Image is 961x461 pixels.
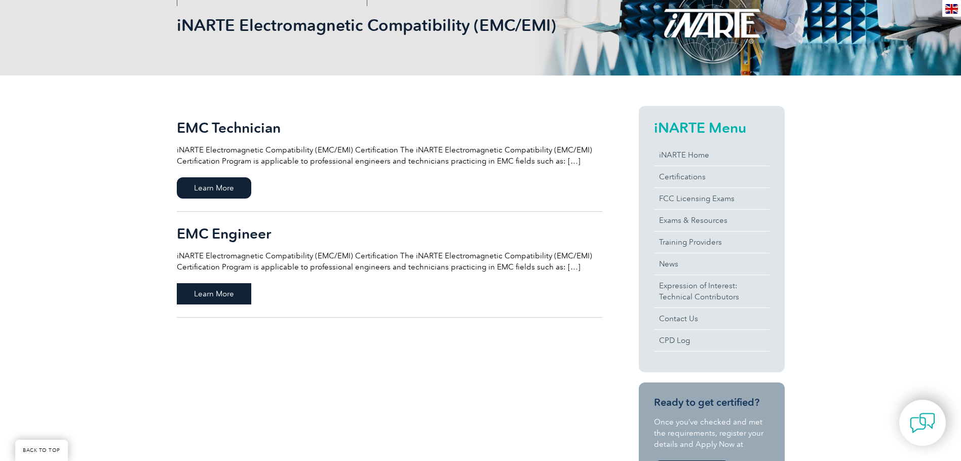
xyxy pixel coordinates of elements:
[654,308,770,329] a: Contact Us
[945,4,958,14] img: en
[15,440,68,461] a: BACK TO TOP
[177,225,602,242] h2: EMC Engineer
[654,253,770,275] a: News
[654,232,770,253] a: Training Providers
[177,120,602,136] h2: EMC Technician
[177,283,251,304] span: Learn More
[654,416,770,450] p: Once you’ve checked and met the requirements, register your details and Apply Now at
[177,15,566,35] h1: iNARTE Electromagnetic Compatibility (EMC/EMI)
[654,144,770,166] a: iNARTE Home
[177,144,602,167] p: iNARTE Electromagnetic Compatibility (EMC/EMI) Certification The iNARTE Electromagnetic Compatibi...
[654,210,770,231] a: Exams & Resources
[654,120,770,136] h2: iNARTE Menu
[654,166,770,187] a: Certifications
[654,396,770,409] h3: Ready to get certified?
[654,330,770,351] a: CPD Log
[177,212,602,318] a: EMC Engineer iNARTE Electromagnetic Compatibility (EMC/EMI) Certification The iNARTE Electromagne...
[177,250,602,273] p: iNARTE Electromagnetic Compatibility (EMC/EMI) Certification The iNARTE Electromagnetic Compatibi...
[177,106,602,212] a: EMC Technician iNARTE Electromagnetic Compatibility (EMC/EMI) Certification The iNARTE Electromag...
[654,275,770,308] a: Expression of Interest:Technical Contributors
[177,177,251,199] span: Learn More
[654,188,770,209] a: FCC Licensing Exams
[910,410,935,436] img: contact-chat.png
